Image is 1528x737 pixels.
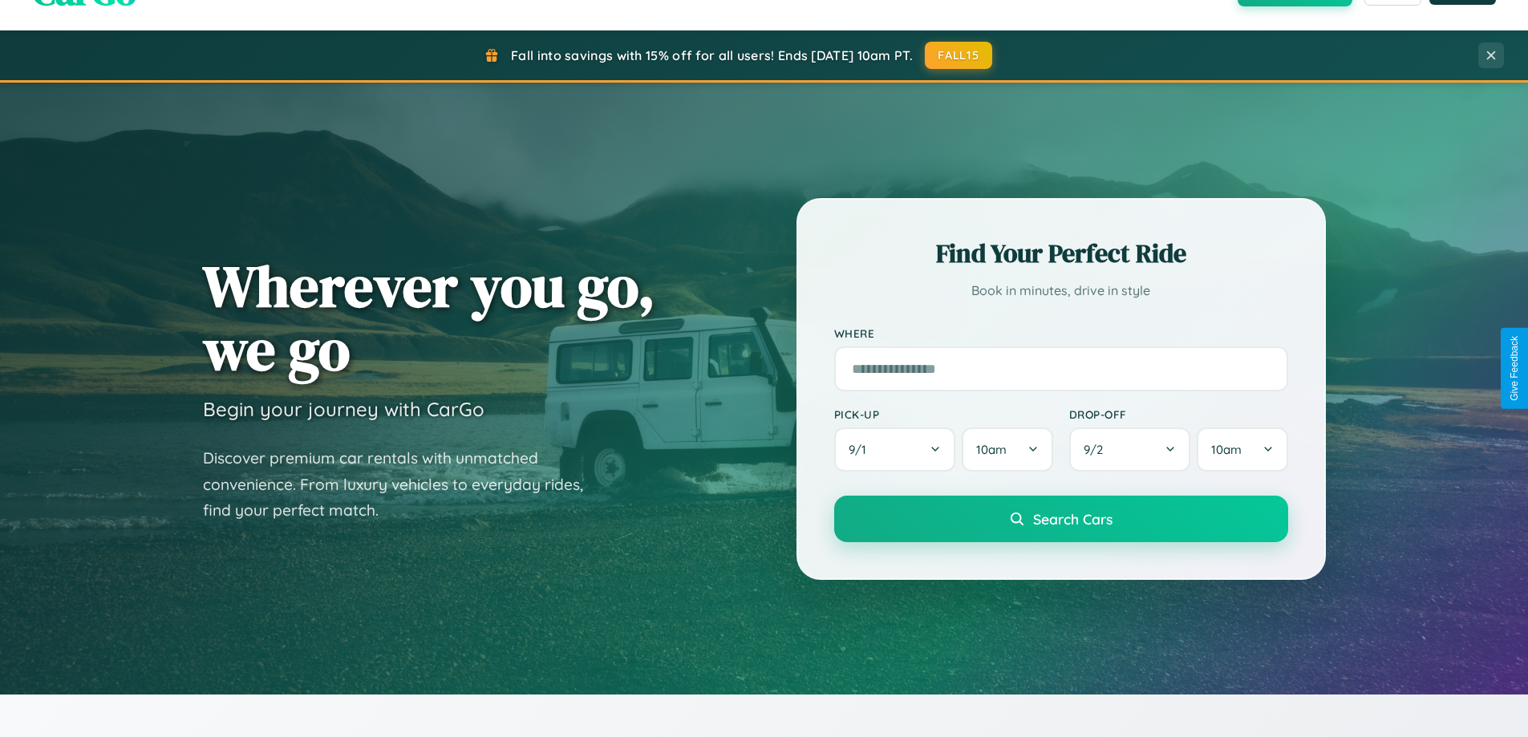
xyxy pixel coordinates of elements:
button: 10am [1197,427,1287,472]
div: Give Feedback [1509,336,1520,401]
span: 10am [1211,442,1242,457]
span: 9 / 1 [849,442,874,457]
label: Where [834,326,1288,340]
span: Fall into savings with 15% off for all users! Ends [DATE] 10am PT. [511,47,913,63]
h2: Find Your Perfect Ride [834,236,1288,271]
button: 10am [962,427,1052,472]
p: Discover premium car rentals with unmatched convenience. From luxury vehicles to everyday rides, ... [203,445,604,524]
label: Drop-off [1069,407,1288,421]
p: Book in minutes, drive in style [834,279,1288,302]
label: Pick-up [834,407,1053,421]
button: 9/1 [834,427,956,472]
button: 9/2 [1069,427,1191,472]
button: Search Cars [834,496,1288,542]
button: FALL15 [925,42,992,69]
span: 10am [976,442,1007,457]
span: 9 / 2 [1084,442,1111,457]
h1: Wherever you go, we go [203,254,655,381]
span: Search Cars [1033,510,1113,528]
h3: Begin your journey with CarGo [203,397,484,421]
